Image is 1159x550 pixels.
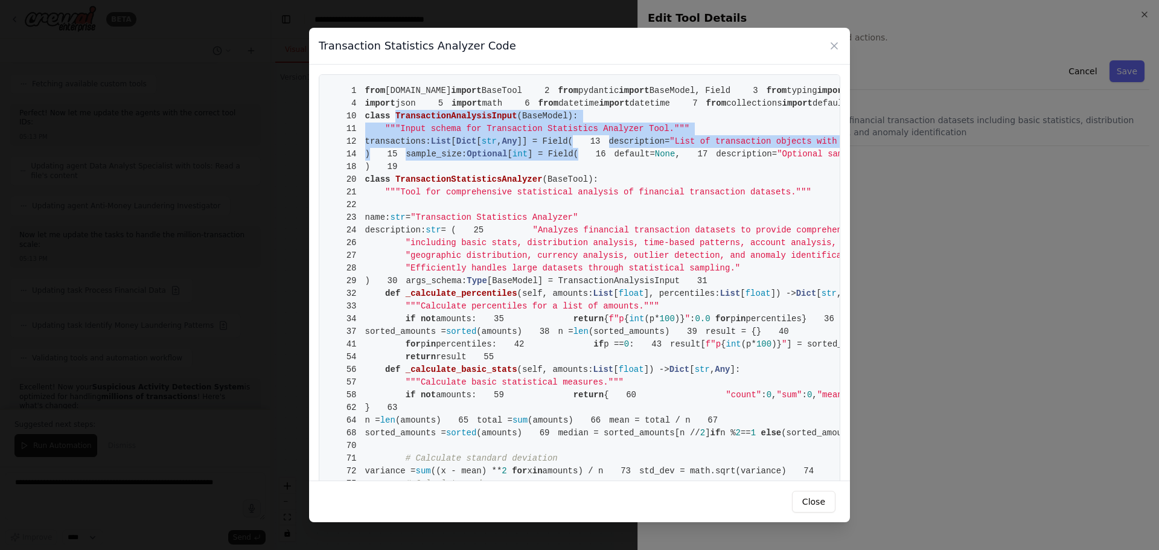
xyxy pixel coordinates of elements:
[329,97,365,110] span: 4
[365,111,391,121] span: class
[456,224,493,237] span: 25
[365,98,395,108] span: import
[329,149,370,159] span: )
[406,289,517,298] span: _calculate_percentiles
[670,97,706,110] span: 7
[522,427,558,440] span: 69
[421,339,426,349] span: p
[507,149,512,159] span: [
[502,97,538,110] span: 6
[406,352,436,362] span: return
[558,98,599,108] span: datetime
[619,365,644,374] span: float
[502,466,506,476] span: 2
[817,86,848,95] span: import
[767,86,787,95] span: from
[630,98,670,108] span: datetime
[421,390,436,400] span: not
[761,325,797,338] span: 40
[406,453,558,463] span: # Calculate standard deviation
[644,289,720,298] span: ], percentiles:
[822,289,837,298] span: str
[573,135,609,148] span: 13
[476,389,512,401] span: 59
[431,466,502,476] span: ((x - mean) **
[319,37,516,54] h3: Transaction Statistics Analyzer Code
[395,98,416,108] span: json
[573,390,604,400] span: return
[385,187,811,197] span: """Tool for comprehensive statistical analysis of financial transaction datasets."""
[776,289,796,298] span: ) ->
[650,86,730,95] span: BaseModel, Field
[813,98,914,108] span: defaultdict, Counter
[517,365,522,374] span: (
[680,148,717,161] span: 17
[329,351,365,363] span: 54
[619,86,649,95] span: import
[395,111,517,121] span: TransactionAnalysisInput
[502,136,517,146] span: Any
[329,313,365,325] span: 34
[329,148,365,161] span: 14
[477,415,512,425] span: total =
[522,289,593,298] span: self, amounts:
[604,314,608,324] span: {
[689,365,694,374] span: [
[476,136,481,146] span: [
[624,314,629,324] span: {
[781,428,883,438] span: (sorted_amounts[n //
[706,339,721,349] span: f"p
[329,110,365,123] span: 10
[467,351,503,363] span: 55
[467,149,507,159] span: Optional
[365,466,416,476] span: variance =
[365,213,391,222] span: name:
[410,213,578,222] span: "Transaction Statistics Analyzer"
[406,276,467,286] span: args_schema:
[695,365,710,374] span: str
[726,339,741,349] span: int
[730,85,767,97] span: 3
[329,403,370,412] span: }
[806,313,843,325] span: 36
[609,314,624,324] span: f"p
[370,161,406,173] span: 19
[497,338,533,351] span: 42
[370,148,406,161] span: 15
[406,238,847,248] span: "including basic stats, distribution analysis, time-based patterns, account analysis, "
[476,313,512,325] span: 35
[528,415,573,425] span: (amounts)
[603,465,639,478] span: 73
[532,466,543,476] span: in
[482,136,497,146] span: str
[329,237,365,249] span: 26
[329,135,365,148] span: 12
[426,339,436,349] span: in
[329,262,365,275] span: 28
[730,365,741,374] span: ]:
[543,466,604,476] span: amounts) / n
[406,301,659,311] span: """Calculate percentiles for a list of amounts."""
[599,98,629,108] span: import
[385,86,451,95] span: [DOMAIN_NAME]
[441,225,456,235] span: = (
[406,377,624,387] span: """Calculate basic statistical measures."""
[573,314,604,324] span: return
[792,491,835,513] button: Close
[655,149,675,159] span: None
[721,339,726,349] span: {
[329,401,365,414] span: 62
[782,339,787,349] span: "
[329,199,365,211] span: 22
[691,414,727,427] span: 67
[837,289,841,298] span: ,
[710,365,715,374] span: ,
[619,289,644,298] span: float
[812,390,817,400] span: ,
[715,365,730,374] span: Any
[395,174,543,184] span: TransactionStatisticsAnalyzer
[690,314,695,324] span: :
[421,314,436,324] span: not
[329,276,370,286] span: )
[720,289,741,298] span: List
